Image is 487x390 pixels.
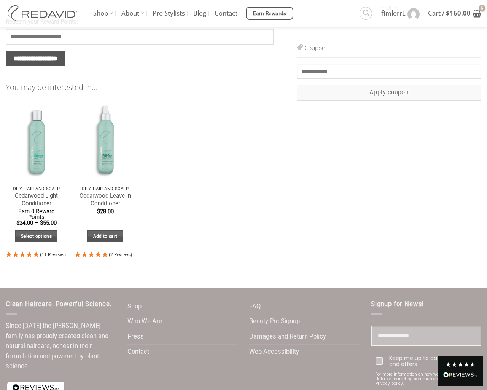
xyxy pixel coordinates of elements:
[297,85,481,101] button: Apply coupon
[443,371,477,380] div: Read All Reviews
[40,219,57,226] bdi: 55.00
[381,4,406,23] span: fImlorrE
[15,230,58,242] a: Select options for “Cedarwood Light Conditioner”
[127,329,144,344] a: Press
[10,192,63,207] a: Cedarwood Light Conditioner
[249,329,326,344] a: Damages and Return Policy
[443,372,477,377] img: REVIEWS.io
[6,321,116,372] p: Since [DATE] the [PERSON_NAME] family has proudly created clean and natural haircare, honest in t...
[10,186,63,191] p: Oily Hair and Scalp
[428,4,471,23] span: Cart /
[87,230,123,242] a: Add to cart: “Cedarwood Leave-In Conditioner”
[6,250,67,261] div: 5 Stars - 11 Reviews
[376,372,468,386] span: For more information on how we process your data for marketing communication. Check our Privacy p...
[446,9,450,18] span: $
[438,356,483,386] div: Read All Reviews
[78,186,132,191] p: Oily Hair and Scalp
[97,208,114,215] bdi: 28.00
[97,208,100,215] span: $
[78,192,132,207] a: Cedarwood Leave-In Conditioner
[75,100,136,182] img: REDAVID Cedarwood Leave-in Conditioner - 1
[127,345,149,360] a: Contact
[371,300,424,308] span: Signup for News!
[253,10,286,18] span: Earn Rewards
[446,9,471,18] bdi: 160.00
[35,219,38,226] span: –
[18,208,54,221] span: Earn 0 Reward Points
[6,100,67,182] img: REDAVID Cedarwood Light Conditioner - 1
[249,345,299,360] a: Web Accessibility
[6,82,274,92] h2: You may be interested in…
[297,43,481,58] h3: Coupon
[16,219,19,226] span: $
[16,219,33,226] bdi: 24.00
[246,7,293,20] a: Earn Rewards
[249,314,300,329] a: Beauty Pro Signup
[249,299,261,314] a: FAQ
[360,7,372,19] a: Search
[127,299,142,314] a: Shop
[75,250,136,261] div: 5 Stars - 2 Reviews
[109,252,132,257] span: (2 Reviews)
[6,300,111,308] span: Clean Haircare. Powerful Science.
[40,219,43,226] span: $
[127,314,162,329] a: Who We Are
[445,361,476,368] div: 4.8 Stars
[40,252,66,257] span: (11 Reviews)
[6,5,82,21] img: REDAVID Salon Products | United States
[371,326,481,346] input: Email field
[389,355,477,368] div: Keep me up to date on news and offers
